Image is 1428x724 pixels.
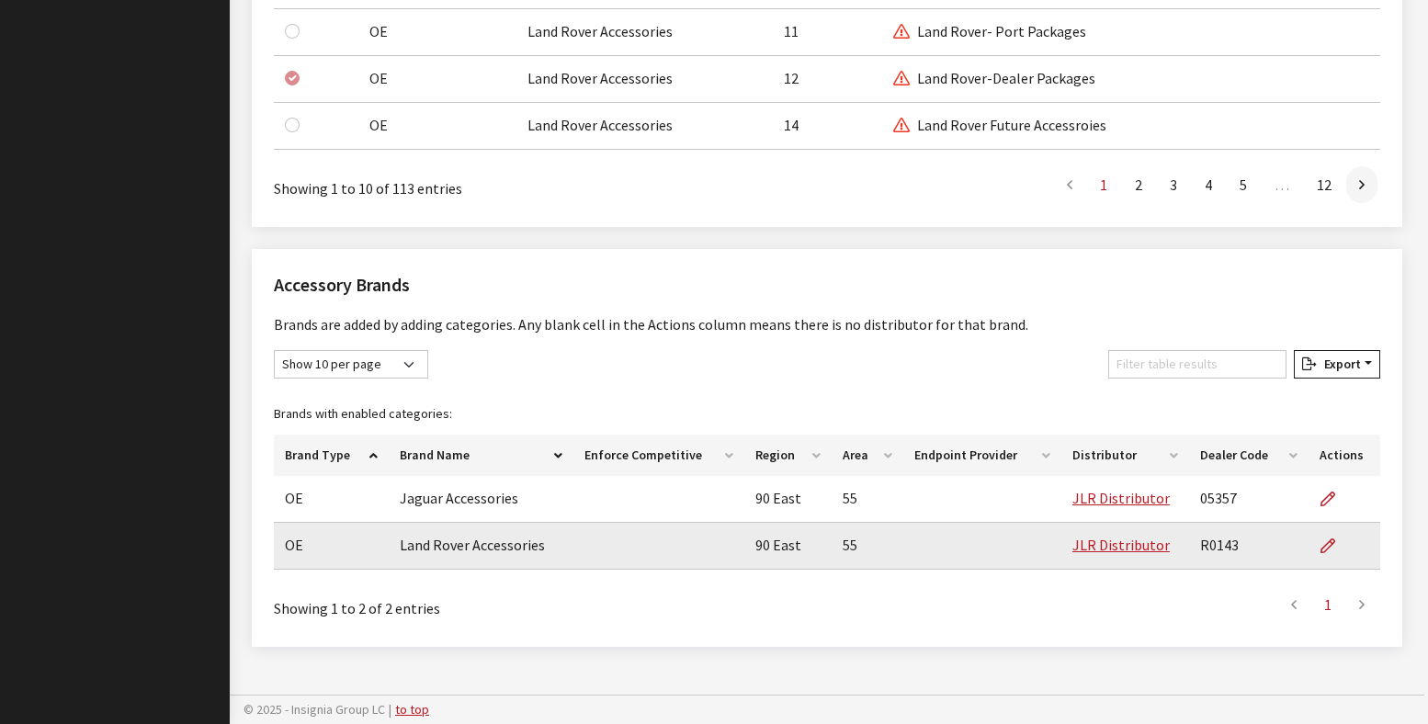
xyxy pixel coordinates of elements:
[389,523,573,570] td: Land Rover Accessories
[893,119,910,133] i: This category only for certain dealers.
[1108,350,1286,379] input: Filter table results
[1072,536,1170,554] a: JLR Distributor
[1309,435,1380,476] th: Actions
[274,584,722,619] div: Showing 1 to 2 of 2 entries
[358,9,516,56] td: OE
[832,435,904,476] th: Area: activate to sort column ascending
[1304,166,1344,203] a: 12
[285,24,300,39] input: Enable Category
[1294,350,1380,379] button: Export
[744,435,832,476] th: Region: activate to sort column ascending
[1317,356,1361,372] span: Export
[744,523,832,570] td: 90 East
[832,523,904,570] td: 55
[389,435,573,476] th: Brand Name: activate to sort column ascending
[1061,435,1189,476] th: Distributor: activate to sort column ascending
[274,271,1380,299] h2: Accessory Brands
[389,701,391,718] span: |
[1087,166,1120,203] a: 1
[773,103,882,150] td: 14
[358,103,516,150] td: OE
[893,25,910,40] i: This category only for certain dealers.
[358,56,516,103] td: OE
[516,56,774,103] td: Land Rover Accessories
[244,701,385,718] span: © 2025 - Insignia Group LC
[1122,166,1155,203] a: 2
[773,9,882,56] td: 11
[274,523,389,570] td: OE
[573,435,744,476] th: Enforce Competitive: activate to sort column ascending
[832,476,904,523] td: 55
[744,476,832,523] td: 90 East
[893,116,1106,134] span: Land Rover Future Accessroies
[1189,523,1309,570] td: R0143
[893,22,1086,40] span: Land Rover- Port Packages
[274,164,722,199] div: Showing 1 to 10 of 113 entries
[1320,476,1351,522] button: Edit Dealer Brand
[893,69,1095,87] span: Land Rover-Dealer Packages
[274,393,1380,435] caption: Brands with enabled categories:
[285,118,300,132] input: Enable Category
[274,313,1380,335] p: Brands are added by adding categories. Any blank cell in the Actions column means there is no dis...
[395,701,429,718] a: to top
[1192,166,1225,203] a: 4
[274,476,389,523] td: OE
[1227,166,1260,203] a: 5
[893,72,910,86] i: This category only for certain dealers.
[285,67,331,89] div: Is inherited from a distributor.
[516,103,774,150] td: Land Rover Accessories
[773,56,882,103] td: 12
[903,435,1061,476] th: Endpoint Provider: activate to sort column ascending
[1311,586,1344,623] a: 1
[274,435,389,476] th: Brand Type: activate to sort column ascending
[1072,489,1170,507] a: JLR Distributor
[1320,523,1351,569] button: Edit Dealer Brand
[1189,476,1309,523] td: 05357
[1189,435,1309,476] th: Dealer Code: activate to sort column ascending
[516,9,774,56] td: Land Rover Accessories
[389,476,573,523] td: Jaguar Accessories
[1157,166,1190,203] a: 3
